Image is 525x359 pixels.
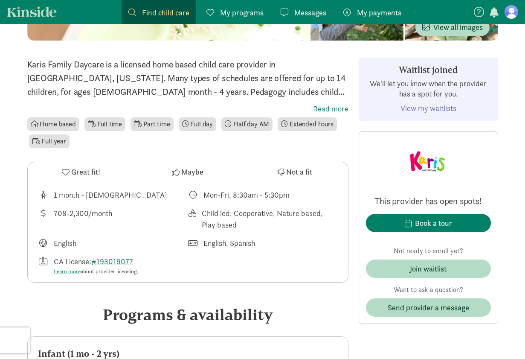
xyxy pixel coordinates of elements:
[27,58,348,99] p: Karis Family Daycare is a licensed home based child care provider in [GEOGRAPHIC_DATA], [US_STATE...
[294,7,326,18] span: Messages
[38,189,188,201] div: Age range for children that this provider cares for
[7,6,57,17] a: Kinside
[410,263,447,274] div: Join waitlist
[188,237,338,249] div: Languages spoken
[38,237,188,249] div: Languages taught
[278,117,337,131] li: Extended hours
[203,189,290,201] div: Mon-Fri, 8:30am - 5:30pm
[415,217,452,229] div: Book a tour
[131,117,173,131] li: Part time
[84,117,125,131] li: Full time
[54,237,76,249] div: English
[179,117,217,131] li: Full day
[400,103,456,113] a: View my waitlists
[221,117,273,131] li: Half day AM
[188,207,338,231] div: This provider's education philosophy
[28,162,134,182] button: Great fit!
[357,7,401,18] span: My payments
[38,256,188,276] div: License number
[241,162,348,182] button: Not a fit
[415,18,490,36] button: View all images
[203,237,255,249] div: English, Spanish
[54,256,138,276] div: CA License:
[366,285,491,295] p: Want to ask a question?
[366,65,491,75] h3: Waitlist joined
[71,166,100,178] span: Great fit!
[366,260,491,278] button: Join waitlist
[366,298,491,317] button: Send provider a message
[188,189,338,201] div: Class schedule
[142,7,189,18] span: Find child care
[91,257,133,266] a: #198019077
[54,268,81,275] a: Learn more
[366,195,491,207] p: This provider has open spots!
[388,302,469,313] span: Send provider a message
[54,207,112,231] div: 708-2,300/month
[27,303,348,326] div: Programs & availability
[366,246,491,256] p: Not ready to enroll yet?
[54,189,167,201] div: 1 month - [DEMOGRAPHIC_DATA]
[405,139,451,185] img: Provider logo
[27,117,79,131] li: Home based
[29,134,70,148] li: Full year
[27,104,348,114] label: Read more
[54,267,138,276] div: about provider licensing.
[220,7,264,18] span: My programs
[366,79,491,99] p: We'll let you know when the provider has a spot for you.
[422,21,483,33] span: View all images
[202,207,337,231] div: Child led, Cooperative, Nature based, Play based
[38,207,188,231] div: Average tuition for this program
[286,166,312,178] span: Not a fit
[181,166,203,178] span: Maybe
[366,214,491,232] button: Book a tour
[134,162,241,182] button: Maybe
